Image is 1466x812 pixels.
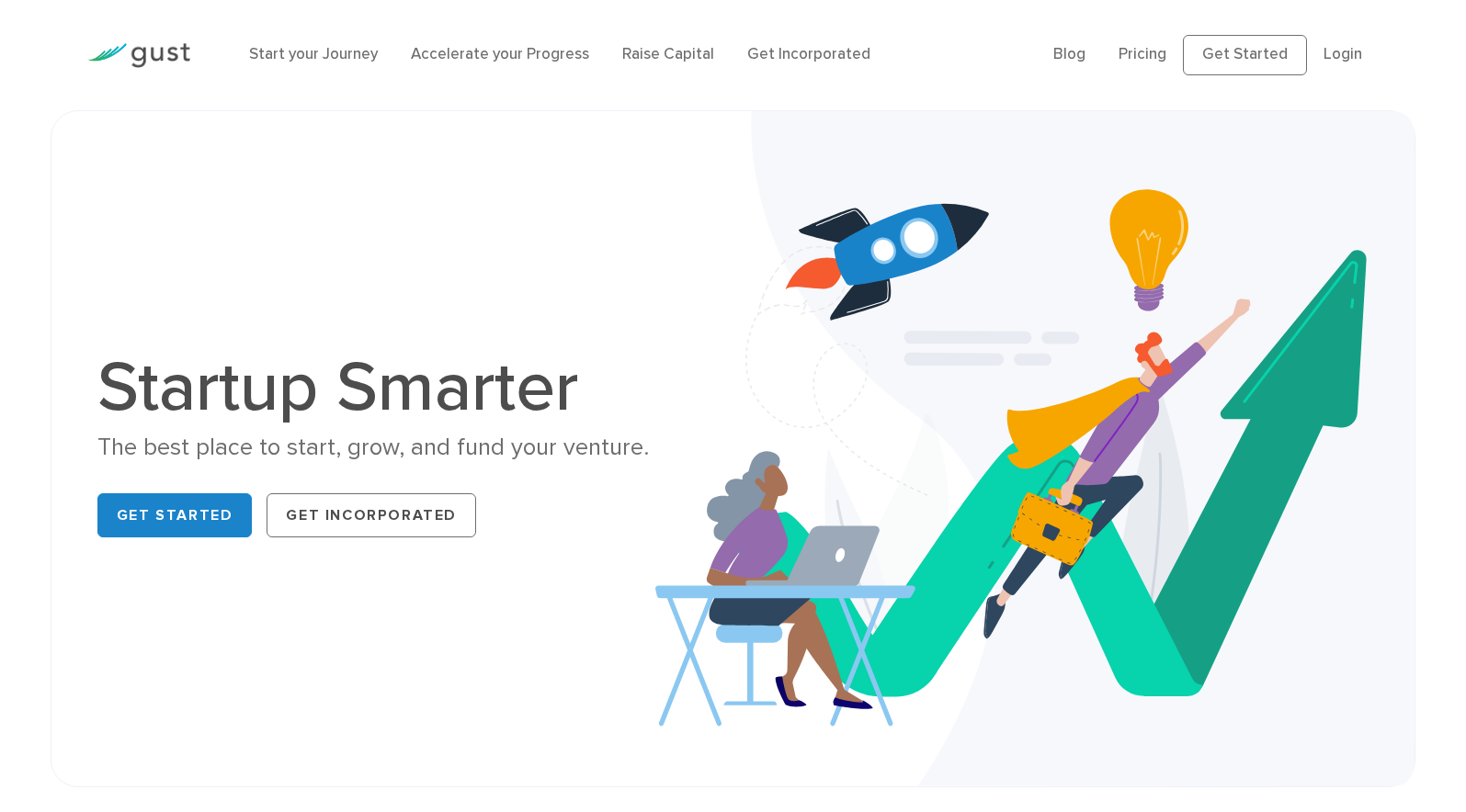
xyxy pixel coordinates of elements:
[747,45,870,63] a: Get Incorporated
[1119,45,1166,63] a: Pricing
[97,432,720,464] div: The best place to start, grow, and fund your venture.
[622,45,714,63] a: Raise Capital
[87,43,190,68] img: Gust Logo
[267,493,476,537] a: Get Incorporated
[411,45,589,63] a: Accelerate your Progress
[1183,35,1307,75] a: Get Started
[249,45,378,63] a: Start your Journey
[655,111,1415,786] img: Startup Smarter Hero
[97,493,253,537] a: Get Started
[1053,45,1085,63] a: Blog
[97,353,720,423] h1: Startup Smarter
[1324,45,1362,63] a: Login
